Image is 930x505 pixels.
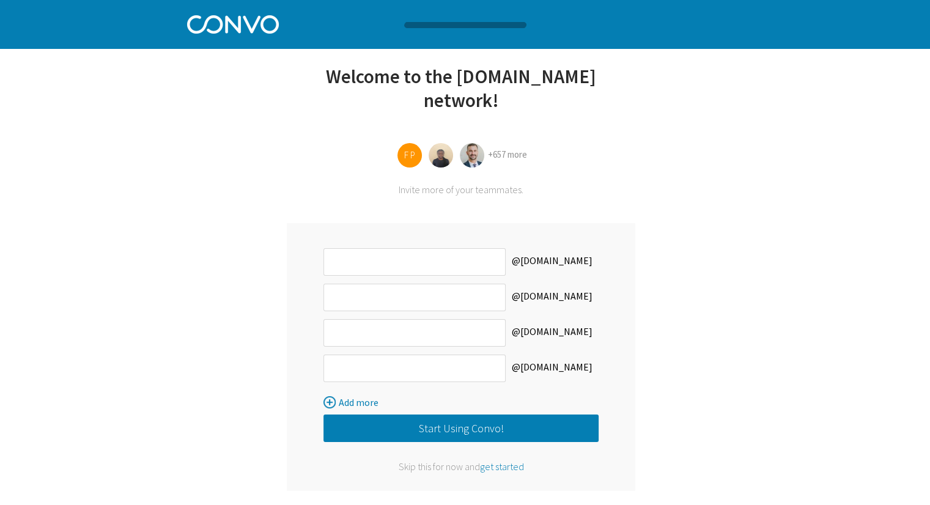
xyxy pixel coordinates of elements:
span: Add more [339,396,378,408]
label: @[DOMAIN_NAME] [506,355,599,382]
div: Skip this for now and [323,460,599,473]
span: get started [480,460,524,473]
label: @[DOMAIN_NAME] [506,319,599,347]
a: +657 more [488,149,527,160]
img: Aisha Senkubuge [429,143,453,168]
button: Start Using Convo! [323,415,599,442]
div: Welcome to the [DOMAIN_NAME] network! [287,64,635,127]
div: F P [397,143,422,168]
img: Convo Logo [187,12,279,34]
label: @[DOMAIN_NAME] [506,248,599,276]
img: Michele Lacerenza [460,143,484,168]
div: Invite more of your teammates. [287,183,635,196]
label: @[DOMAIN_NAME] [506,284,599,311]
